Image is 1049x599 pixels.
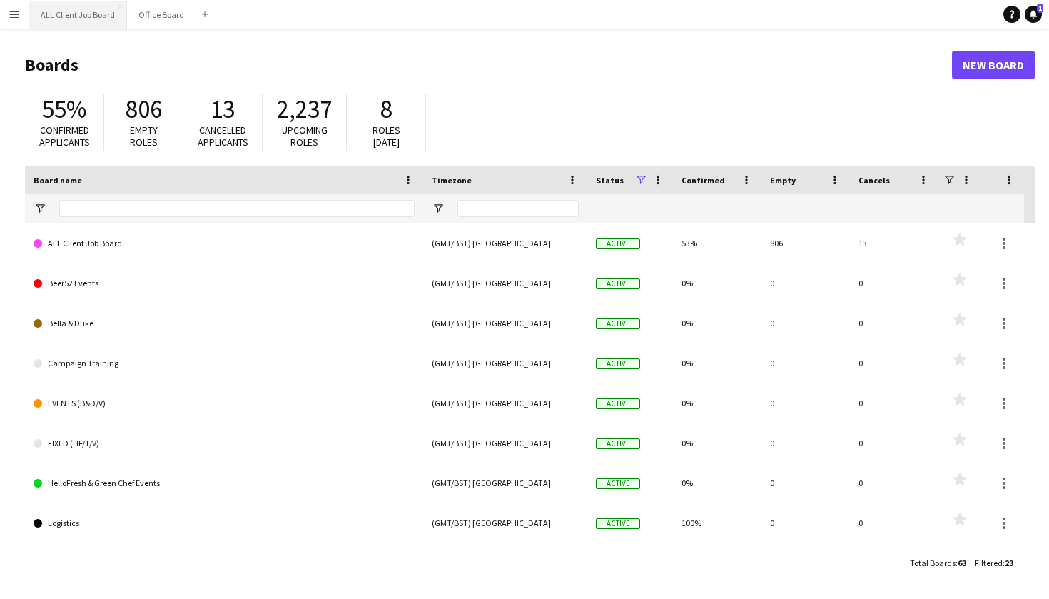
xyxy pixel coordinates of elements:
span: 2,237 [277,94,332,125]
div: 0 [850,423,938,463]
div: 0 [761,503,850,543]
a: FIXED (HF/T/V) [34,423,415,463]
button: ALL Client Job Board [29,1,127,29]
div: 0% [673,383,761,423]
button: Open Filter Menu [34,202,46,215]
div: 0 [761,463,850,503]
span: Empty roles [130,124,158,149]
button: Office Board [127,1,196,29]
span: 63 [958,558,966,568]
span: Empty [770,175,796,186]
div: (GMT/BST) [GEOGRAPHIC_DATA] [423,543,587,583]
span: 806 [126,94,162,125]
div: (GMT/BST) [GEOGRAPHIC_DATA] [423,463,587,503]
span: Total Boards [910,558,956,568]
div: 0 [761,303,850,343]
div: 0 [850,343,938,383]
input: Timezone Filter Input [457,200,579,217]
a: EVENTS (B&D/V) [34,383,415,423]
div: 806 [761,223,850,263]
span: 8 [380,94,392,125]
span: Active [596,278,640,289]
span: Cancelled applicants [198,124,248,149]
span: Active [596,318,640,329]
div: 53% [673,223,761,263]
span: Confirmed [681,175,725,186]
div: (GMT/BST) [GEOGRAPHIC_DATA] [423,423,587,463]
a: New Board [952,51,1035,79]
a: Beer52 Events [34,263,415,303]
span: 55% [42,94,86,125]
div: (GMT/BST) [GEOGRAPHIC_DATA] [423,223,587,263]
span: Confirmed applicants [39,124,90,149]
a: Campaign Training [34,343,415,383]
div: 0 [761,343,850,383]
span: Roles [DATE] [373,124,400,149]
div: 0 [850,263,938,303]
a: Bella & Duke [34,303,415,343]
div: 0 [761,383,850,423]
span: 13 [211,94,235,125]
div: 0% [673,263,761,303]
span: Status [596,175,624,186]
span: Cancels [858,175,890,186]
button: Open Filter Menu [432,202,445,215]
div: 0 [850,463,938,503]
input: Board name Filter Input [59,200,415,217]
div: 0 [761,263,850,303]
div: 0% [673,343,761,383]
div: 0% [673,543,761,583]
div: : [910,549,966,577]
div: 100% [673,503,761,543]
span: 23 [1005,558,1013,568]
span: Timezone [432,175,472,186]
a: 1 [1025,6,1042,23]
div: 0% [673,423,761,463]
div: : [975,549,1013,577]
div: 13 [850,223,938,263]
div: 0 [850,383,938,423]
div: (GMT/BST) [GEOGRAPHIC_DATA] [423,303,587,343]
span: Active [596,518,640,529]
div: (GMT/BST) [GEOGRAPHIC_DATA] [423,503,587,543]
div: 0 [761,543,850,583]
a: ALL Client Job Board [34,223,415,263]
div: (GMT/BST) [GEOGRAPHIC_DATA] [423,263,587,303]
span: 1 [1037,4,1043,13]
a: HelloFresh & Green Chef Events [34,463,415,503]
div: (GMT/BST) [GEOGRAPHIC_DATA] [423,343,587,383]
div: (GMT/BST) [GEOGRAPHIC_DATA] [423,383,587,423]
span: Upcoming roles [282,124,328,149]
div: 0% [673,303,761,343]
span: Active [596,358,640,369]
span: Active [596,398,640,409]
div: 0% [673,463,761,503]
div: 0 [850,303,938,343]
div: 0 [761,423,850,463]
span: Active [596,438,640,449]
h1: Boards [25,54,952,76]
div: 0 [850,543,938,583]
span: Active [596,478,640,489]
span: Board name [34,175,82,186]
a: Logistics [34,503,415,543]
div: 0 [850,503,938,543]
span: Active [596,238,640,249]
span: Filtered [975,558,1003,568]
a: New Board [34,543,415,583]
